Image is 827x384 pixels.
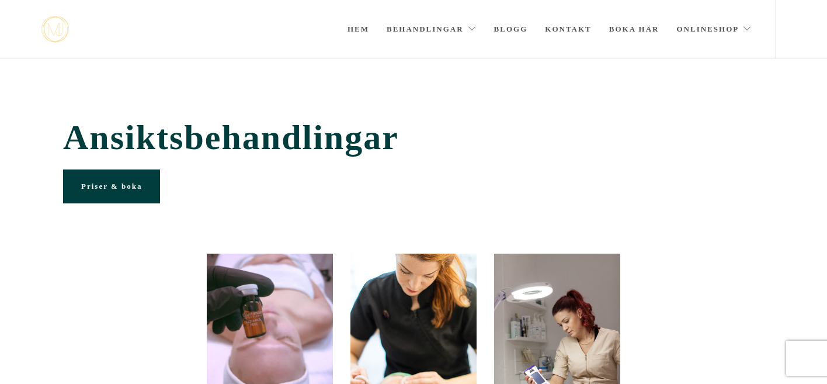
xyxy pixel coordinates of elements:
[63,117,764,158] span: Ansiktsbehandlingar
[81,182,142,191] span: Priser & boka
[63,169,160,203] a: Priser & boka
[41,16,69,43] img: mjstudio
[41,16,69,43] a: mjstudio mjstudio mjstudio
